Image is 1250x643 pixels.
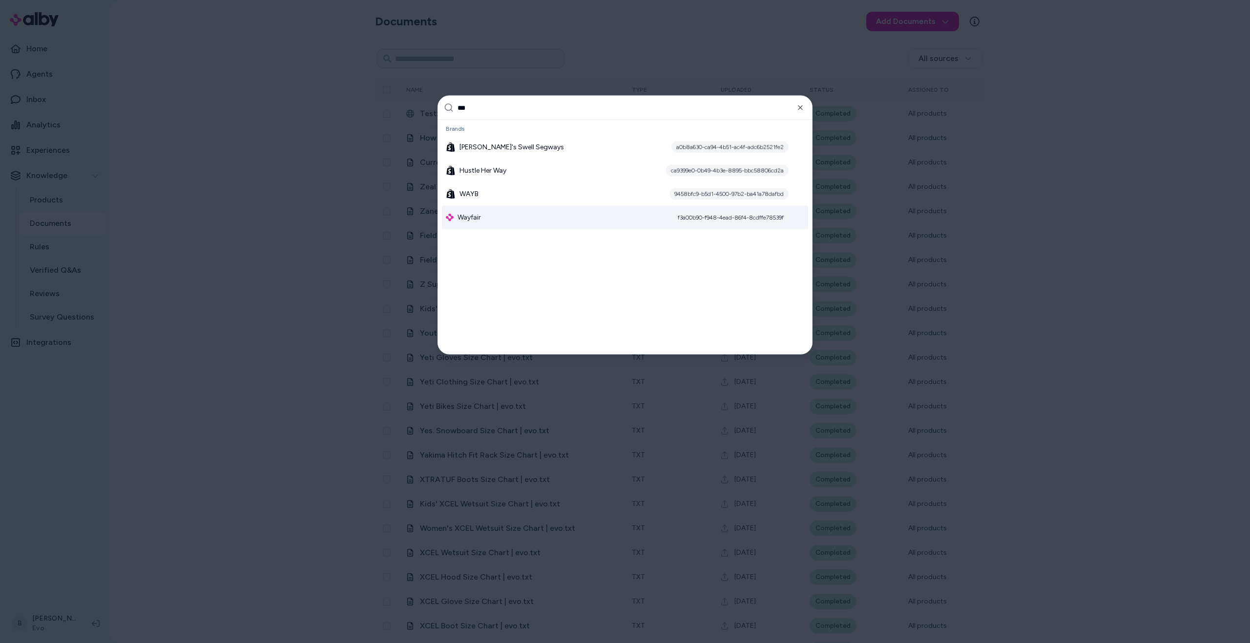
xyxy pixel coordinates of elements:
[669,188,789,200] div: 9458bfc9-b5d1-4500-97b2-ba41a78dafbd
[459,189,479,199] span: WAYB
[666,165,789,177] div: ca9399e0-0b49-4b3e-8895-bbc58806cd2a
[446,214,454,221] img: alby Logo
[438,120,812,354] div: Suggestions
[459,166,506,176] span: Hustle Her Way
[673,212,789,223] div: f3a00b90-f948-4ead-86f4-8cdffe78539f
[671,141,789,153] div: a0b8a630-ca94-4b51-ac4f-adc6b2521fe2
[458,213,481,222] span: Wayfair
[442,122,808,136] div: Brands
[459,142,564,152] span: [PERSON_NAME]'s Swell Segways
